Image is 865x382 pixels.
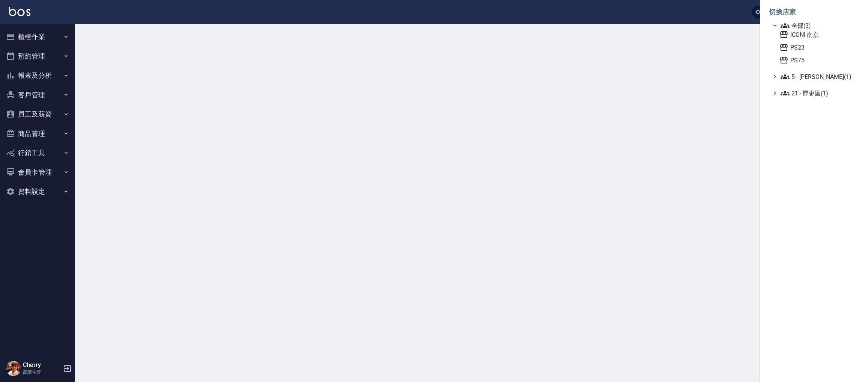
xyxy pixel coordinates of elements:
[781,72,853,81] span: 5 - [PERSON_NAME](1)
[781,21,853,30] span: 全部(3)
[779,56,853,65] span: PS75
[779,30,853,39] span: ICONI 南京
[769,3,856,21] li: 切換店家
[781,89,853,98] span: 21 - 歷史區(1)
[779,43,853,52] span: PS23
